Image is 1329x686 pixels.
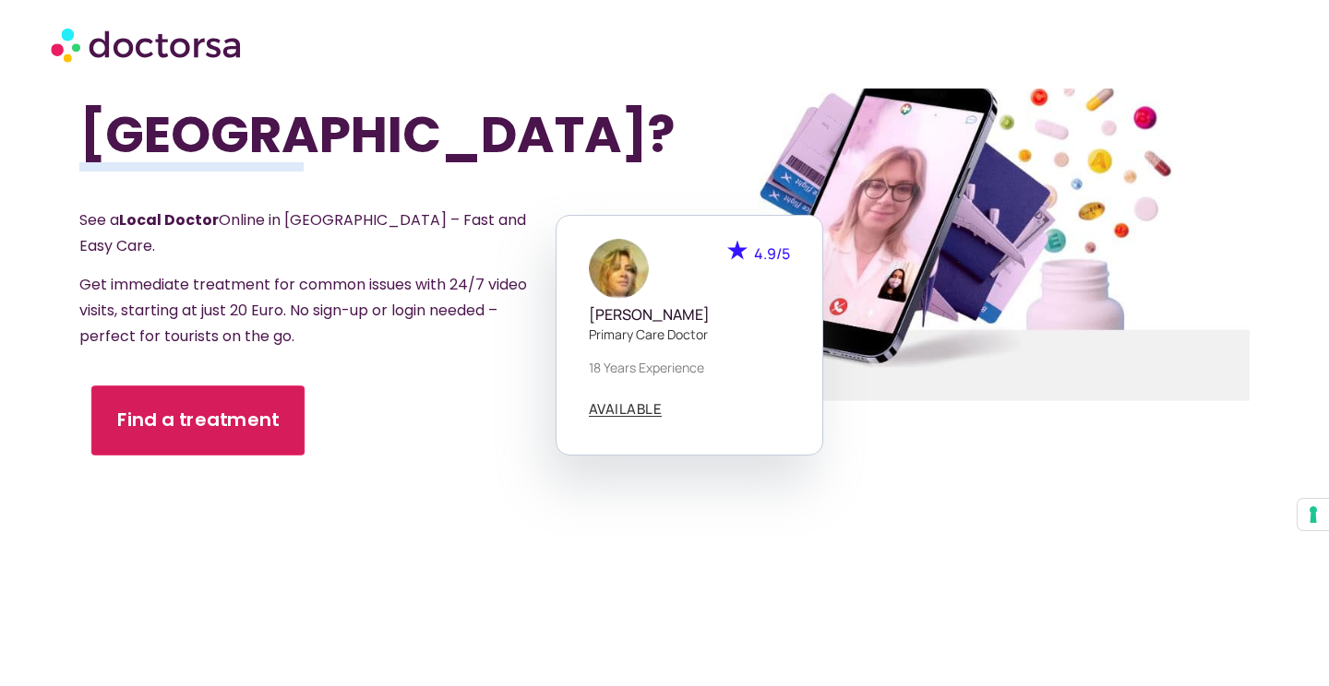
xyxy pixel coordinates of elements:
span: AVAILABLE [589,402,663,416]
a: Find a treatment [91,385,305,455]
span: 4.9/5 [754,243,790,264]
p: 18 years experience [589,358,790,377]
iframe: Customer reviews powered by Trustpilot [175,620,1154,645]
span: Get immediate treatment for common issues with 24/7 video visits, starting at just 20 Euro. No si... [79,274,527,347]
p: Primary care doctor [589,325,790,344]
strong: Local Doctor [119,209,219,231]
h5: [PERSON_NAME] [589,306,790,324]
span: Find a treatment [117,407,280,433]
a: AVAILABLE [589,402,663,417]
button: Your consent preferences for tracking technologies [1298,499,1329,530]
span: See a Online in [GEOGRAPHIC_DATA] – Fast and Easy Care. [79,209,526,256]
